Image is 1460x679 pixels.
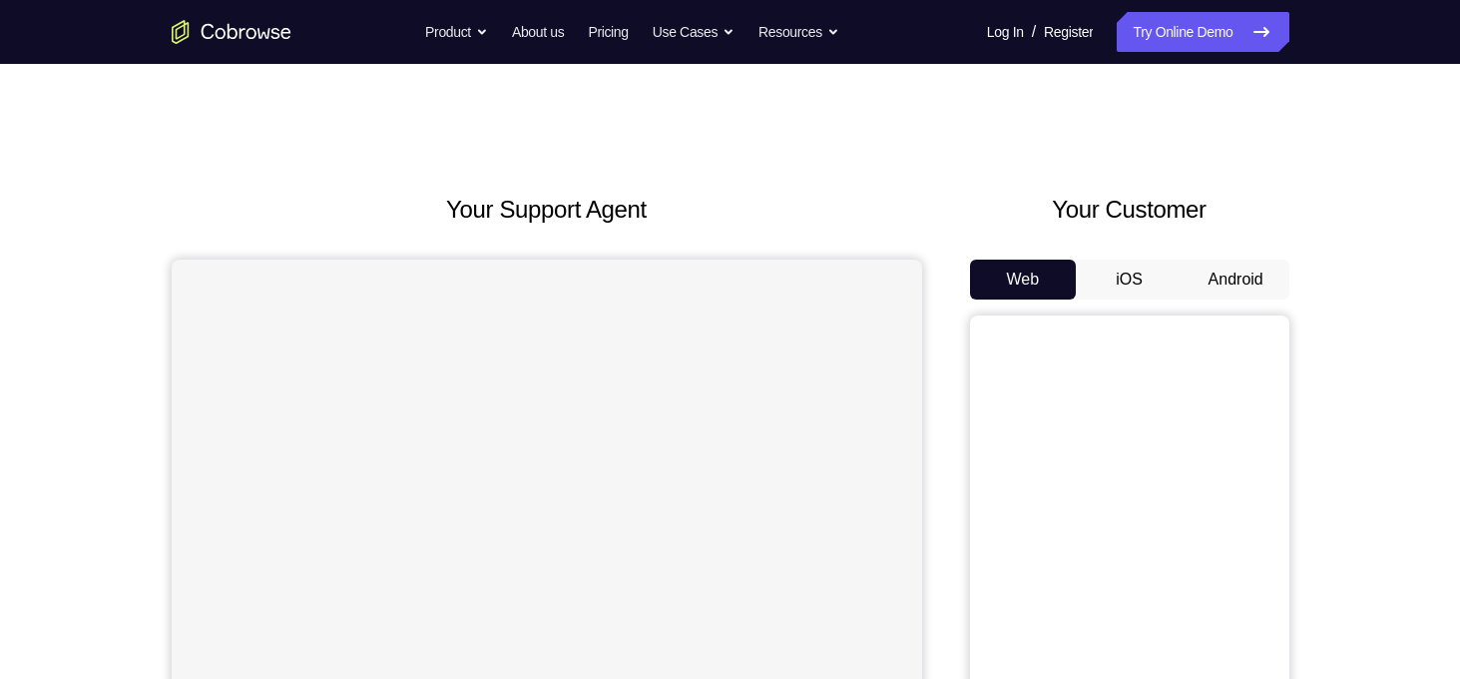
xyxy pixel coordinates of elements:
[1183,260,1289,300] button: Android
[987,12,1024,52] a: Log In
[172,20,291,44] a: Go to the home page
[1044,12,1093,52] a: Register
[172,192,922,228] h2: Your Support Agent
[1076,260,1183,300] button: iOS
[970,260,1077,300] button: Web
[512,12,564,52] a: About us
[588,12,628,52] a: Pricing
[758,12,839,52] button: Resources
[970,192,1289,228] h2: Your Customer
[653,12,734,52] button: Use Cases
[1032,20,1036,44] span: /
[1117,12,1288,52] a: Try Online Demo
[425,12,488,52] button: Product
